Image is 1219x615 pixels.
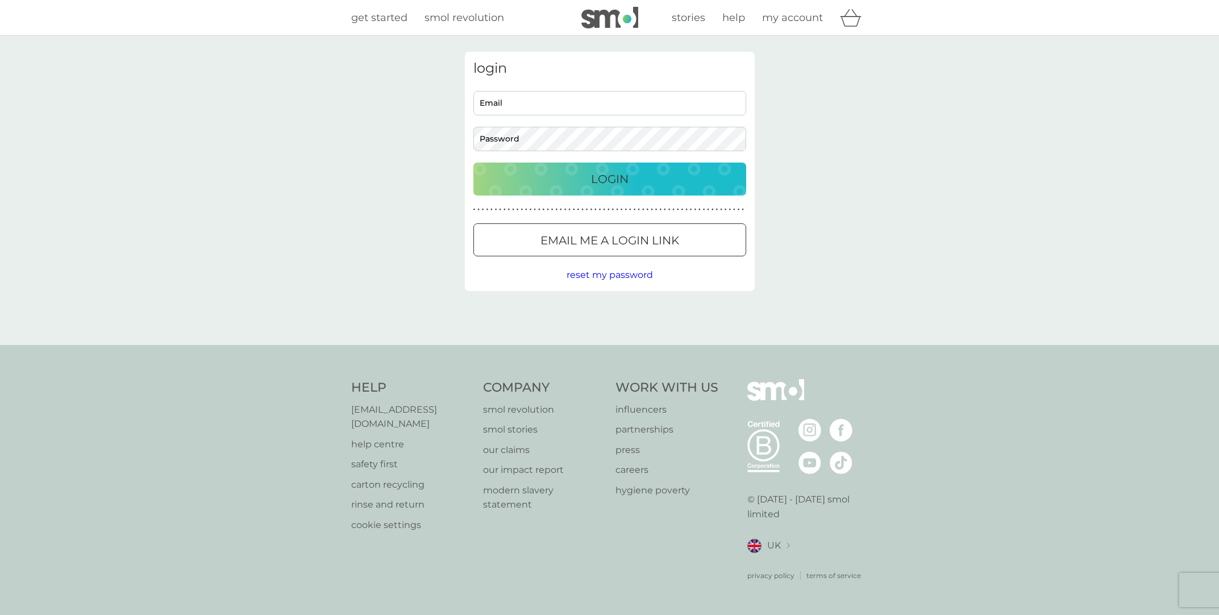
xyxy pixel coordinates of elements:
[567,268,653,282] button: reset my password
[830,451,852,474] img: visit the smol Tiktok page
[685,207,688,213] p: ●
[512,207,514,213] p: ●
[616,207,618,213] p: ●
[629,207,631,213] p: ●
[521,207,523,213] p: ●
[642,207,644,213] p: ●
[351,10,407,26] a: get started
[547,207,549,213] p: ●
[560,207,562,213] p: ●
[517,207,519,213] p: ●
[581,207,584,213] p: ●
[351,379,472,397] h4: Help
[738,207,740,213] p: ●
[483,443,604,458] a: our claims
[725,207,727,213] p: ●
[495,207,497,213] p: ●
[483,483,604,512] a: modern slavery statement
[787,543,790,549] img: select a new location
[625,207,627,213] p: ●
[672,10,705,26] a: stories
[483,463,604,477] a: our impact report
[703,207,705,213] p: ●
[483,422,604,437] a: smol stories
[615,483,718,498] a: hygiene poverty
[473,223,746,256] button: Email me a login link
[538,207,540,213] p: ●
[747,570,794,581] a: privacy policy
[540,231,679,250] p: Email me a login link
[577,207,580,213] p: ●
[806,570,861,581] a: terms of service
[747,539,762,553] img: UK flag
[564,207,567,213] p: ●
[615,422,718,437] p: partnerships
[733,207,735,213] p: ●
[698,207,701,213] p: ●
[621,207,623,213] p: ●
[672,207,675,213] p: ●
[651,207,653,213] p: ●
[581,7,638,28] img: smol
[634,207,636,213] p: ●
[672,11,705,24] span: stories
[525,207,527,213] p: ●
[351,11,407,24] span: get started
[615,463,718,477] p: careers
[681,207,684,213] p: ●
[573,207,575,213] p: ●
[798,419,821,442] img: visit the smol Instagram page
[638,207,640,213] p: ●
[351,457,472,472] p: safety first
[720,207,722,213] p: ●
[655,207,658,213] p: ●
[590,207,592,213] p: ●
[647,207,649,213] p: ●
[707,207,709,213] p: ●
[615,443,718,458] a: press
[351,497,472,512] a: rinse and return
[722,10,745,26] a: help
[483,379,604,397] h4: Company
[603,207,605,213] p: ●
[351,518,472,533] a: cookie settings
[677,207,679,213] p: ●
[798,451,821,474] img: visit the smol Youtube page
[659,207,661,213] p: ●
[483,402,604,417] a: smol revolution
[840,6,868,29] div: basket
[568,207,571,213] p: ●
[664,207,666,213] p: ●
[668,207,671,213] p: ●
[694,207,696,213] p: ●
[612,207,614,213] p: ●
[567,269,653,280] span: reset my password
[534,207,536,213] p: ●
[473,207,476,213] p: ●
[482,207,484,213] p: ●
[690,207,692,213] p: ●
[594,207,597,213] p: ●
[591,170,629,188] p: Login
[499,207,501,213] p: ●
[551,207,554,213] p: ●
[351,402,472,431] a: [EMAIL_ADDRESS][DOMAIN_NAME]
[425,10,504,26] a: smol revolution
[767,538,781,553] span: UK
[762,10,823,26] a: my account
[351,437,472,452] a: help centre
[712,207,714,213] p: ●
[762,11,823,24] span: my account
[473,163,746,196] button: Login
